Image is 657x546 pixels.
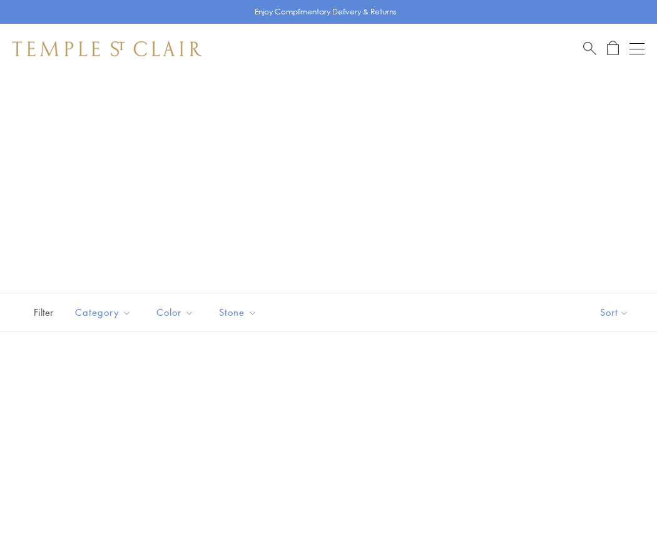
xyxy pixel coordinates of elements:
span: Color [150,305,203,320]
a: Open Shopping Bag [607,41,619,56]
span: Category [69,305,141,320]
a: Search [583,41,596,56]
img: Temple St. Clair [13,41,201,56]
button: Stone [210,298,267,326]
span: Stone [213,305,267,320]
button: Open navigation [629,41,644,56]
button: Show sort by [572,293,657,331]
p: Enjoy Complimentary Delivery & Returns [255,6,397,18]
button: Color [147,298,203,326]
button: Category [66,298,141,326]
